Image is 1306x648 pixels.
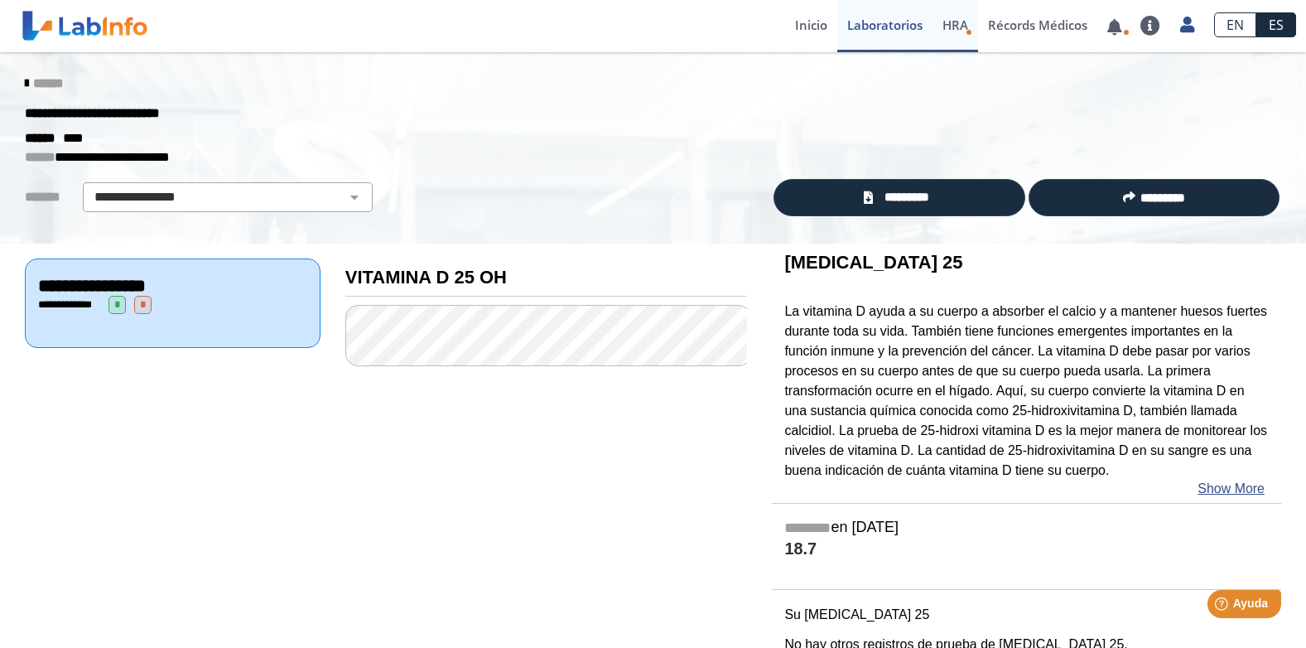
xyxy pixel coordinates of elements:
[1256,12,1296,37] a: ES
[784,302,1269,480] p: La vitamina D ayuda a su cuerpo a absorber el calcio y a mantener huesos fuertes durante toda su ...
[1198,479,1265,499] a: Show More
[1159,583,1288,630] iframe: Help widget launcher
[345,267,507,288] b: VITAMINA D 25 OH
[784,539,1269,560] h4: 18.7
[784,252,962,273] b: [MEDICAL_DATA] 25
[784,605,1269,625] p: Su [MEDICAL_DATA] 25
[784,519,1269,538] h5: en [DATE]
[1214,12,1256,37] a: EN
[942,17,968,33] span: HRA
